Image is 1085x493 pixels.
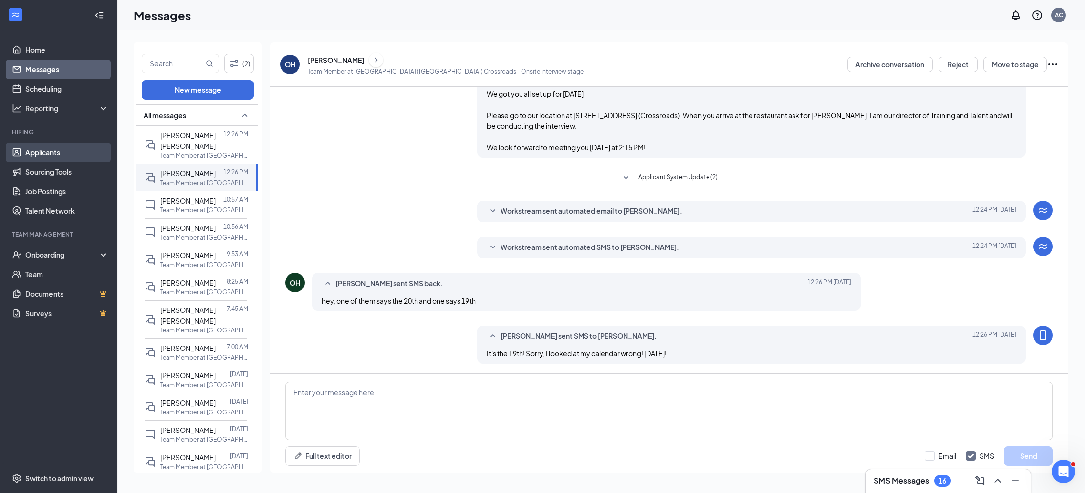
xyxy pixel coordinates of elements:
a: Sourcing Tools [25,162,109,182]
span: [PERSON_NAME] [160,169,216,178]
svg: Collapse [94,10,104,20]
button: Full text editorPen [285,446,360,466]
span: It's the 19th! Sorry, I looked at my calendar wrong! [DATE]! [487,349,667,358]
svg: SmallChevronUp [239,109,250,121]
span: [PERSON_NAME] [160,278,216,287]
svg: SmallChevronDown [487,242,499,253]
span: Workstream sent automated email to [PERSON_NAME]. [501,205,682,217]
span: [PERSON_NAME] [160,371,216,380]
svg: DoubleChat [145,374,156,386]
p: Team Member at [GEOGRAPHIC_DATA] ([GEOGRAPHIC_DATA]) Crossroads [160,326,248,334]
svg: QuestionInfo [1031,9,1043,21]
button: Reject [939,57,978,72]
p: [DATE] [230,397,248,406]
p: 7:00 AM [227,343,248,351]
p: Team Member at [GEOGRAPHIC_DATA] ([GEOGRAPHIC_DATA]) Crossroads [160,233,248,242]
p: 9:53 AM [227,250,248,258]
svg: DoubleChat [145,139,156,151]
p: [DATE] [230,370,248,378]
button: Filter (2) [224,54,254,73]
p: 10:56 AM [223,223,248,231]
div: Hiring [12,128,107,136]
div: Onboarding [25,250,101,260]
a: Job Postings [25,182,109,201]
div: [PERSON_NAME] [308,55,364,65]
span: Applicant System Update (2) [638,172,718,184]
button: Send [1004,446,1053,466]
button: ChevronRight [369,53,383,67]
p: Team Member at [GEOGRAPHIC_DATA] ([GEOGRAPHIC_DATA]) Crossroads [160,179,248,187]
svg: Settings [12,473,21,483]
h1: Messages [134,7,191,23]
p: Team Member at [GEOGRAPHIC_DATA] ([GEOGRAPHIC_DATA]) Crossroads [160,353,248,362]
a: Messages [25,60,109,79]
span: hey, one of them says the 20th and one says 19th [322,296,476,305]
p: Team Member at [GEOGRAPHIC_DATA] ([GEOGRAPHIC_DATA]) [160,206,248,214]
p: Team Member at [GEOGRAPHIC_DATA] ([GEOGRAPHIC_DATA]) Crossroads [160,408,248,416]
span: [PERSON_NAME] [160,453,216,462]
svg: DoubleChat [145,314,156,326]
span: [PERSON_NAME] [160,224,216,232]
svg: DoubleChat [145,347,156,358]
p: 7:45 AM [227,305,248,313]
svg: MobileSms [1037,329,1049,341]
span: [PERSON_NAME] [PERSON_NAME] [160,131,216,150]
p: 8:25 AM [227,277,248,286]
div: AC [1055,11,1063,19]
a: DocumentsCrown [25,284,109,304]
svg: ChatInactive [145,226,156,238]
button: ComposeMessage [972,473,988,489]
p: Team Member at [GEOGRAPHIC_DATA] ([GEOGRAPHIC_DATA]) Crossroads [160,381,248,389]
button: Archive conversation [847,57,933,72]
div: Team Management [12,230,107,239]
svg: SmallChevronDown [620,172,632,184]
h3: SMS Messages [874,475,929,486]
button: Minimize [1007,473,1023,489]
svg: Notifications [1010,9,1022,21]
a: Team [25,265,109,284]
div: Reporting [25,103,109,113]
span: Workstream sent automated SMS to [PERSON_NAME]. [501,242,679,253]
span: [PERSON_NAME] [160,398,216,407]
div: OH [290,278,300,288]
svg: MagnifyingGlass [206,60,213,67]
svg: SmallChevronDown [487,205,499,217]
a: Applicants [25,143,109,162]
a: Home [25,40,109,60]
svg: DoubleChat [145,456,156,468]
svg: WorkstreamLogo [1037,205,1049,216]
svg: SmallChevronUp [322,278,334,289]
p: Team Member at [GEOGRAPHIC_DATA] ([GEOGRAPHIC_DATA]) [160,435,248,444]
p: 12:26 PM [223,130,248,138]
div: OH [285,60,295,69]
button: Move to stage [983,57,1047,72]
button: SmallChevronDownApplicant System Update (2) [620,172,718,184]
svg: ComposeMessage [974,475,986,487]
button: ChevronUp [990,473,1005,489]
input: Search [142,54,204,73]
p: 12:26 PM [223,168,248,176]
span: [DATE] 12:24 PM [972,205,1016,217]
span: [DATE] 12:26 PM [807,278,851,289]
svg: Minimize [1009,475,1021,487]
svg: DoubleChat [145,401,156,413]
p: Team Member at [GEOGRAPHIC_DATA] ([GEOGRAPHIC_DATA]) Crossroads [160,288,248,296]
svg: ChevronUp [992,475,1003,487]
a: Scheduling [25,79,109,99]
svg: ChevronRight [371,54,381,66]
span: [PERSON_NAME] [160,426,216,434]
svg: UserCheck [12,250,21,260]
span: [DATE] 12:26 PM [972,330,1016,342]
p: Team Member at [GEOGRAPHIC_DATA] ([GEOGRAPHIC_DATA]) Crossroads [160,463,248,471]
p: 10:57 AM [223,195,248,204]
span: [PERSON_NAME] sent SMS to [PERSON_NAME]. [501,330,657,342]
svg: DoubleChat [145,172,156,184]
p: [DATE] [230,425,248,433]
svg: Analysis [12,103,21,113]
p: Team Member at [GEOGRAPHIC_DATA] ([GEOGRAPHIC_DATA]) [160,261,248,269]
svg: SmallChevronUp [487,330,499,342]
svg: WorkstreamLogo [1037,241,1049,252]
a: Talent Network [25,201,109,221]
span: All messages [144,110,186,120]
span: [PERSON_NAME] [160,196,216,205]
